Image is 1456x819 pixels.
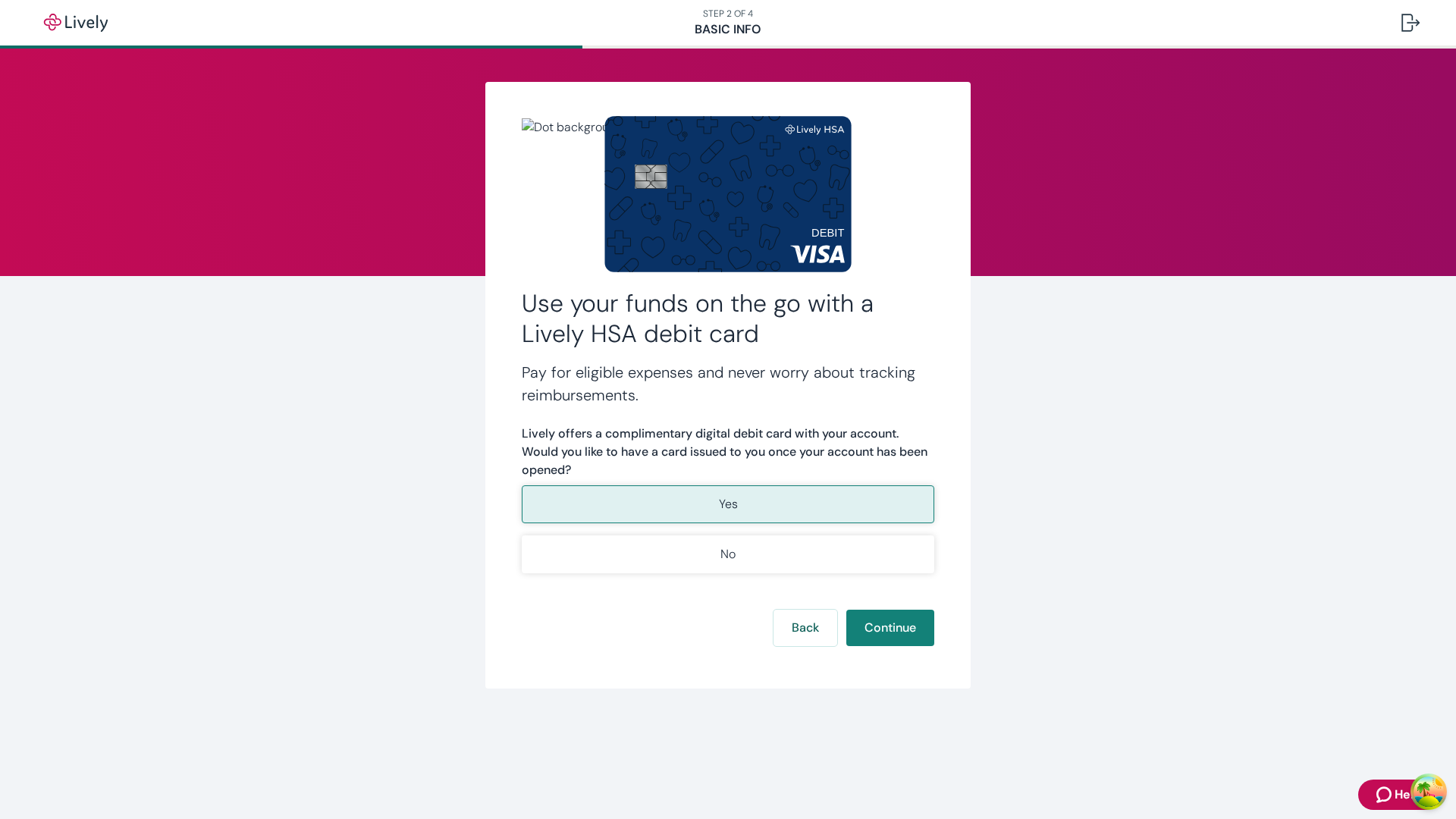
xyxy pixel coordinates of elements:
h4: Pay for eligible expenses and never worry about tracking reimbursements. [522,361,934,406]
p: No [720,545,736,563]
button: Zendesk support iconHelp [1358,780,1439,810]
svg: Zendesk support icon [1376,786,1395,804]
img: Lively [33,14,118,32]
button: No [522,535,934,573]
h2: Use your funds on the go with a Lively HSA debit card [522,288,934,349]
button: Back [773,610,837,646]
label: Lively offers a complimentary digital debit card with your account. Would you like to have a card... [522,425,934,479]
img: Debit card [604,116,852,271]
img: Dot background [522,118,934,270]
button: Log out [1389,5,1432,41]
button: Yes [522,485,934,523]
p: Yes [719,495,738,513]
button: Open Tanstack query devtools [1414,777,1444,807]
button: Continue [846,610,934,646]
span: Help [1395,786,1421,804]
